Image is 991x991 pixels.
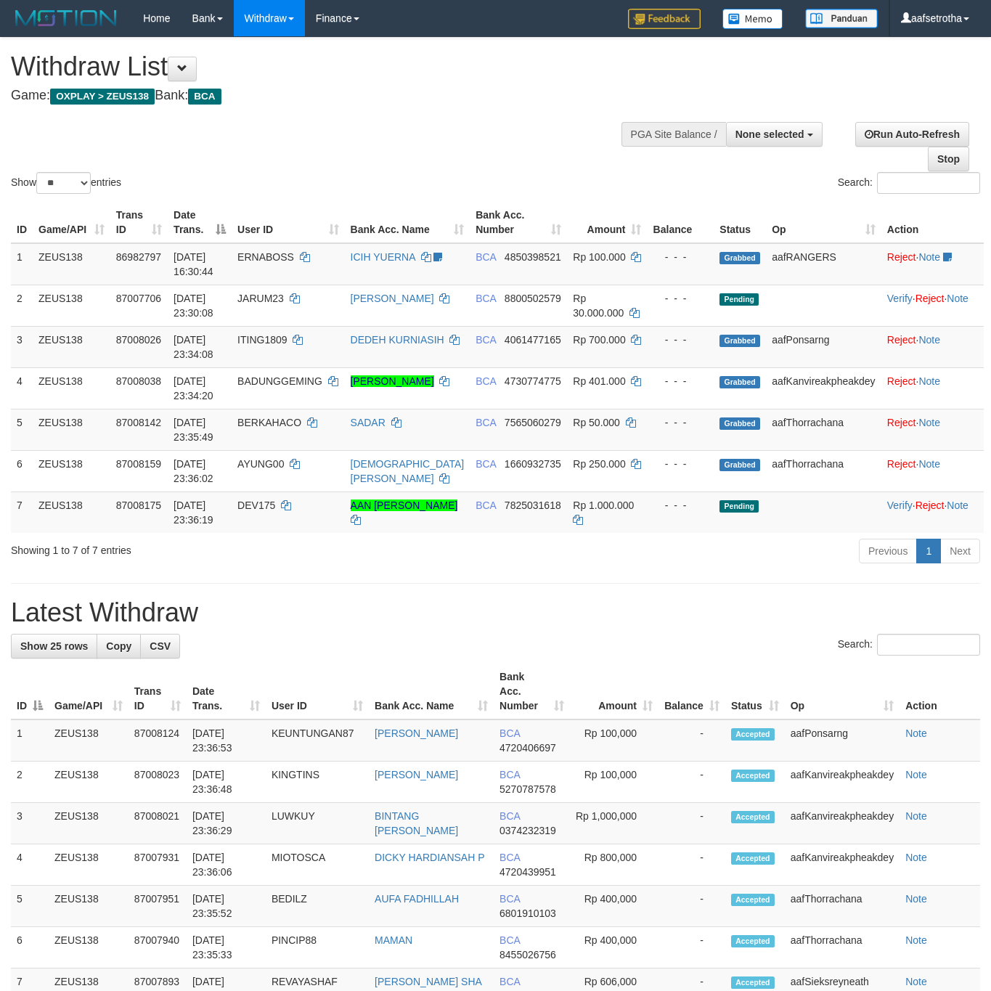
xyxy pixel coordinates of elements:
[11,172,121,194] label: Show entries
[33,492,110,533] td: ZEUS138
[499,934,520,946] span: BCA
[653,250,708,264] div: - - -
[11,886,49,927] td: 5
[11,844,49,886] td: 4
[11,719,49,762] td: 1
[628,9,701,29] img: Feedback.jpg
[187,803,266,844] td: [DATE] 23:36:29
[33,285,110,326] td: ZEUS138
[499,810,520,822] span: BCA
[877,634,980,656] input: Search:
[237,251,294,263] span: ERNABOSS
[859,539,917,563] a: Previous
[33,326,110,367] td: ZEUS138
[905,893,927,905] a: Note
[658,844,725,886] td: -
[731,852,775,865] span: Accepted
[129,762,187,803] td: 87008023
[49,803,129,844] td: ZEUS138
[49,844,129,886] td: ZEUS138
[476,293,496,304] span: BCA
[11,326,33,367] td: 3
[33,202,110,243] th: Game/API: activate to sort column ascending
[653,457,708,471] div: - - -
[905,769,927,780] a: Note
[116,293,161,304] span: 87007706
[653,374,708,388] div: - - -
[232,202,344,243] th: User ID: activate to sort column ascending
[174,293,213,319] span: [DATE] 23:30:08
[887,375,916,387] a: Reject
[719,417,760,430] span: Grabbed
[345,202,470,243] th: Bank Acc. Name: activate to sort column ascending
[116,458,161,470] span: 87008159
[505,251,561,263] span: Copy 4850398521 to clipboard
[719,376,760,388] span: Grabbed
[494,664,570,719] th: Bank Acc. Number: activate to sort column ascending
[11,202,33,243] th: ID
[653,333,708,347] div: - - -
[187,762,266,803] td: [DATE] 23:36:48
[129,886,187,927] td: 87007951
[266,762,369,803] td: KINGTINS
[785,719,900,762] td: aafPonsarng
[570,719,658,762] td: Rp 100,000
[110,202,168,243] th: Trans ID: activate to sort column ascending
[174,458,213,484] span: [DATE] 23:36:02
[49,886,129,927] td: ZEUS138
[905,727,927,739] a: Note
[49,664,129,719] th: Game/API: activate to sort column ascending
[49,927,129,968] td: ZEUS138
[719,459,760,471] span: Grabbed
[116,499,161,511] span: 87008175
[881,450,984,492] td: ·
[881,326,984,367] td: ·
[11,450,33,492] td: 6
[905,976,927,987] a: Note
[653,415,708,430] div: - - -
[731,894,775,906] span: Accepted
[470,202,567,243] th: Bank Acc. Number: activate to sort column ascending
[351,375,434,387] a: [PERSON_NAME]
[658,719,725,762] td: -
[36,172,91,194] select: Showentries
[915,293,945,304] a: Reject
[499,742,556,754] span: Copy 4720406697 to clipboard
[351,499,458,511] a: AAN [PERSON_NAME]
[11,409,33,450] td: 5
[573,499,634,511] span: Rp 1.000.000
[731,728,775,741] span: Accepted
[887,251,916,263] a: Reject
[188,89,221,105] span: BCA
[499,866,556,878] span: Copy 4720439951 to clipboard
[237,375,322,387] span: BADUNGGEMING
[766,409,881,450] td: aafThorrachana
[375,976,482,987] a: [PERSON_NAME] SHA
[881,492,984,533] td: · ·
[918,375,940,387] a: Note
[266,803,369,844] td: LUWKUY
[881,243,984,285] td: ·
[881,202,984,243] th: Action
[570,886,658,927] td: Rp 400,000
[375,727,458,739] a: [PERSON_NAME]
[918,417,940,428] a: Note
[570,803,658,844] td: Rp 1,000,000
[940,539,980,563] a: Next
[719,293,759,306] span: Pending
[785,886,900,927] td: aafThorrachana
[499,908,556,919] span: Copy 6801910103 to clipboard
[33,243,110,285] td: ZEUS138
[476,334,496,346] span: BCA
[947,499,968,511] a: Note
[129,844,187,886] td: 87007931
[918,251,940,263] a: Note
[49,762,129,803] td: ZEUS138
[20,640,88,652] span: Show 25 rows
[731,935,775,947] span: Accepted
[106,640,131,652] span: Copy
[719,500,759,513] span: Pending
[351,293,434,304] a: [PERSON_NAME]
[905,934,927,946] a: Note
[11,243,33,285] td: 1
